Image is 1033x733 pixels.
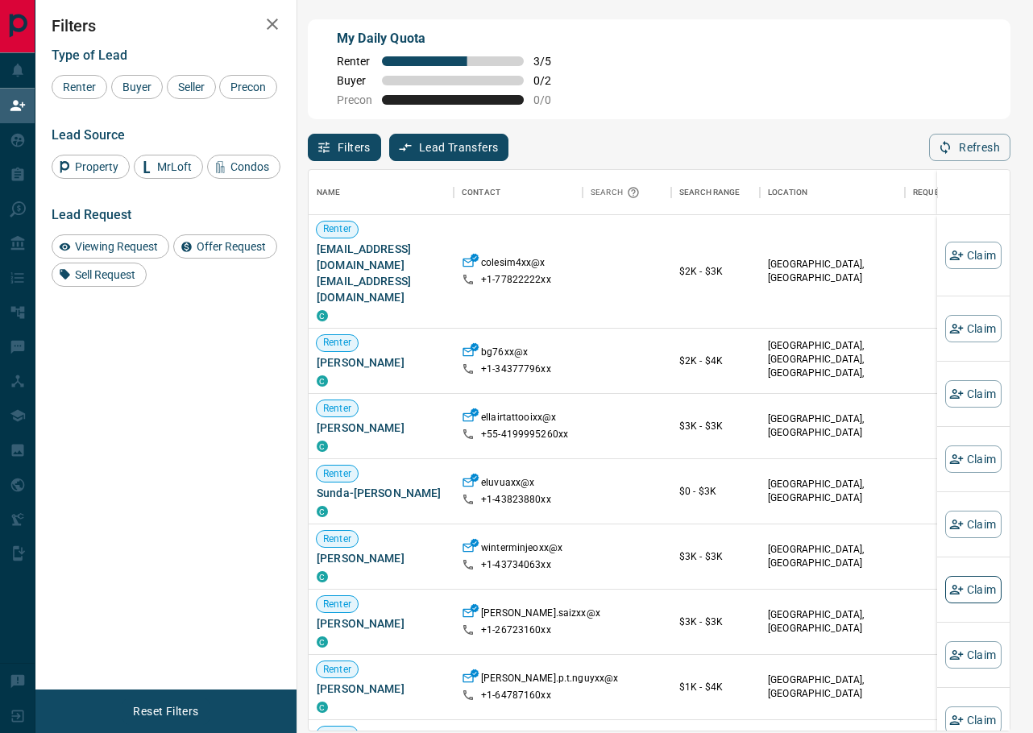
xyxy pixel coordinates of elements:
[533,74,569,87] span: 0 / 2
[945,641,1002,669] button: Claim
[591,170,644,215] div: Search
[69,268,141,281] span: Sell Request
[317,310,328,321] div: condos.ca
[337,29,569,48] p: My Daily Quota
[225,160,275,173] span: Condos
[122,698,209,725] button: Reset Filters
[679,419,752,433] p: $3K - $3K
[481,256,546,273] p: colesim4xx@x
[151,160,197,173] span: MrLoft
[317,170,341,215] div: Name
[317,467,358,481] span: Renter
[337,74,372,87] span: Buyer
[945,576,1002,603] button: Claim
[317,702,328,713] div: condos.ca
[337,93,372,106] span: Precon
[481,672,618,689] p: [PERSON_NAME].p.t.nguyxx@x
[945,445,1002,473] button: Claim
[309,170,454,215] div: Name
[481,493,551,507] p: +1- 43823880xx
[768,673,897,701] p: [GEOGRAPHIC_DATA], [GEOGRAPHIC_DATA]
[69,160,124,173] span: Property
[317,485,446,501] span: Sunda-[PERSON_NAME]
[481,476,534,493] p: eluvuaxx@x
[462,170,500,215] div: Contact
[945,242,1002,269] button: Claim
[679,615,752,629] p: $3K - $3K
[481,558,551,572] p: +1- 43734063xx
[679,484,752,499] p: $0 - $3K
[768,608,897,636] p: [GEOGRAPHIC_DATA], [GEOGRAPHIC_DATA]
[679,354,752,368] p: $2K - $4K
[337,55,372,68] span: Renter
[768,543,897,570] p: [GEOGRAPHIC_DATA], [GEOGRAPHIC_DATA]
[317,354,446,371] span: [PERSON_NAME]
[317,615,446,632] span: [PERSON_NAME]
[945,380,1002,408] button: Claim
[69,240,164,253] span: Viewing Request
[317,663,358,677] span: Renter
[317,241,446,305] span: [EMAIL_ADDRESS][DOMAIN_NAME] [EMAIL_ADDRESS][DOMAIN_NAME]
[52,127,125,143] span: Lead Source
[679,680,752,694] p: $1K - $4K
[191,240,272,253] span: Offer Request
[533,55,569,68] span: 3 / 5
[52,75,107,99] div: Renter
[317,441,328,452] div: condos.ca
[308,134,381,161] button: Filters
[913,170,954,215] div: Requests
[671,170,760,215] div: Search Range
[317,681,446,697] span: [PERSON_NAME]
[945,315,1002,342] button: Claim
[929,134,1010,161] button: Refresh
[52,234,169,259] div: Viewing Request
[481,362,551,376] p: +1- 34377796xx
[117,81,157,93] span: Buyer
[52,155,130,179] div: Property
[317,550,446,566] span: [PERSON_NAME]
[679,549,752,564] p: $3K - $3K
[481,411,556,428] p: ellairtattooixx@x
[219,75,277,99] div: Precon
[134,155,203,179] div: MrLoft
[52,207,131,222] span: Lead Request
[768,478,897,505] p: [GEOGRAPHIC_DATA], [GEOGRAPHIC_DATA]
[454,170,583,215] div: Contact
[52,16,280,35] h2: Filters
[225,81,272,93] span: Precon
[317,336,358,350] span: Renter
[317,532,358,546] span: Renter
[317,420,446,436] span: [PERSON_NAME]
[317,571,328,582] div: condos.ca
[481,428,568,441] p: +55- 4199995260xx
[317,598,358,611] span: Renter
[768,258,897,285] p: [GEOGRAPHIC_DATA], [GEOGRAPHIC_DATA]
[57,81,102,93] span: Renter
[317,375,328,387] div: condos.ca
[167,75,216,99] div: Seller
[481,689,551,702] p: +1- 64787160xx
[317,222,358,236] span: Renter
[172,81,210,93] span: Seller
[679,264,752,279] p: $2K - $3K
[945,511,1002,538] button: Claim
[679,170,741,215] div: Search Range
[481,346,528,362] p: bg76xx@x
[481,607,600,623] p: [PERSON_NAME].saizxx@x
[317,402,358,416] span: Renter
[768,339,897,395] p: [GEOGRAPHIC_DATA], [GEOGRAPHIC_DATA], [GEOGRAPHIC_DATA], [GEOGRAPHIC_DATA]
[111,75,163,99] div: Buyer
[760,170,905,215] div: Location
[317,636,328,648] div: condos.ca
[481,541,562,558] p: winterminjeoxx@x
[481,273,551,287] p: +1- 77822222xx
[481,623,551,637] p: +1- 26723160xx
[768,412,897,440] p: [GEOGRAPHIC_DATA], [GEOGRAPHIC_DATA]
[389,134,509,161] button: Lead Transfers
[317,506,328,517] div: condos.ca
[173,234,277,259] div: Offer Request
[207,155,280,179] div: Condos
[52,263,147,287] div: Sell Request
[52,48,127,63] span: Type of Lead
[768,170,807,215] div: Location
